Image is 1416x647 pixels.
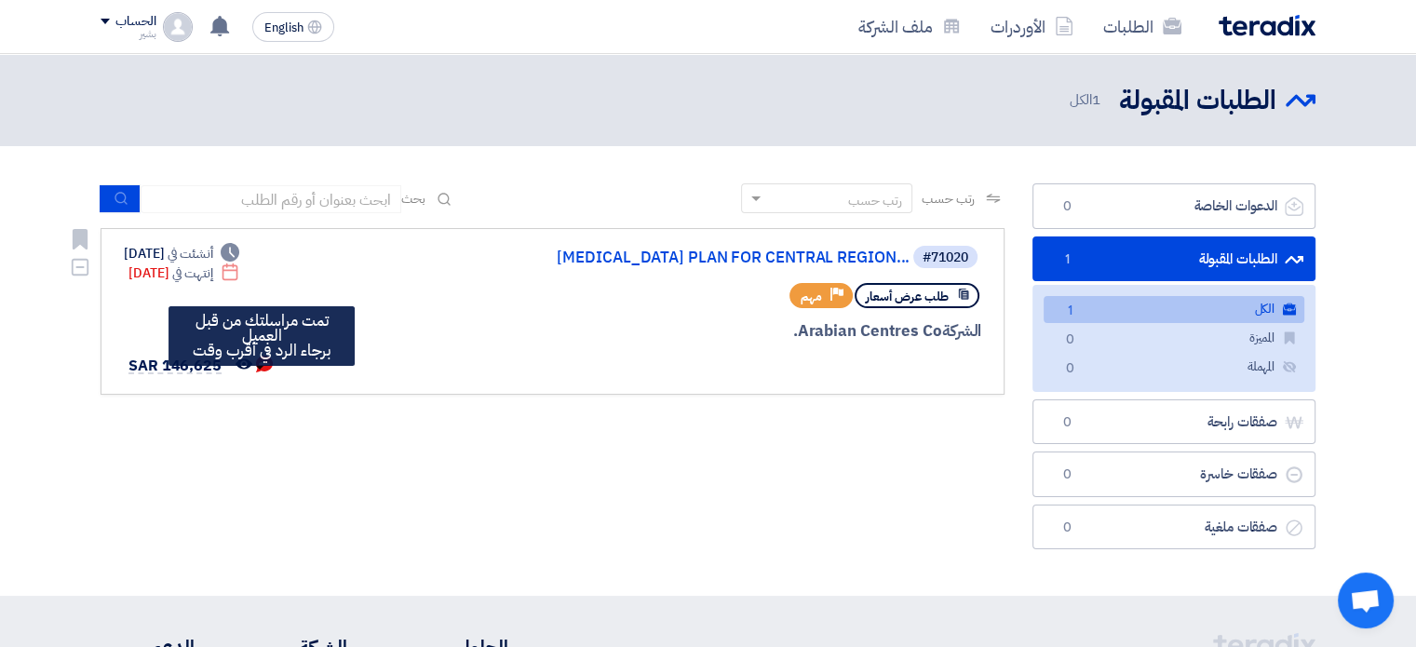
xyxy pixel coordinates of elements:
[163,12,193,42] img: profile_test.png
[168,244,212,263] span: أنشئت في
[401,189,425,209] span: بحث
[1056,465,1078,484] span: 0
[1059,359,1081,379] span: 0
[1032,505,1315,550] a: صفقات ملغية0
[128,355,222,377] span: SAR 146,625
[1044,325,1304,352] a: المميزة
[866,288,949,305] span: طلب عرض أسعار
[843,5,976,48] a: ملف الشركة
[115,14,155,30] div: الحساب
[942,319,982,343] span: الشركة
[1056,413,1078,432] span: 0
[1056,250,1078,269] span: 1
[1092,89,1100,110] span: 1
[101,29,155,39] div: بشير
[176,314,347,358] div: تمت مراسلتك من قبل العميل برجاء الرد في أقرب وقت
[141,185,401,213] input: ابحث بعنوان أو رقم الطلب
[172,263,212,283] span: إنتهت في
[923,251,968,264] div: #71020
[1032,452,1315,497] a: صفقات خاسرة0
[922,189,975,209] span: رتب حسب
[128,263,239,283] div: [DATE]
[1338,573,1394,628] a: Open chat
[252,12,334,42] button: English
[124,244,239,263] div: [DATE]
[1069,89,1104,111] span: الكل
[1032,183,1315,229] a: الدعوات الخاصة0
[1056,519,1078,537] span: 0
[1119,83,1276,119] h2: الطلبات المقبولة
[533,319,981,344] div: Arabian Centres Co.
[976,5,1088,48] a: الأوردرات
[537,249,910,266] a: [MEDICAL_DATA] PLAN FOR CENTRAL REGION...
[801,288,822,305] span: مهم
[1219,15,1315,36] img: Teradix logo
[848,191,902,210] div: رتب حسب
[264,21,303,34] span: English
[1059,302,1081,321] span: 1
[1056,197,1078,216] span: 0
[1032,399,1315,445] a: صفقات رابحة0
[1088,5,1196,48] a: الطلبات
[1044,354,1304,381] a: المهملة
[1059,330,1081,350] span: 0
[1044,296,1304,323] a: الكل
[1032,236,1315,282] a: الطلبات المقبولة1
